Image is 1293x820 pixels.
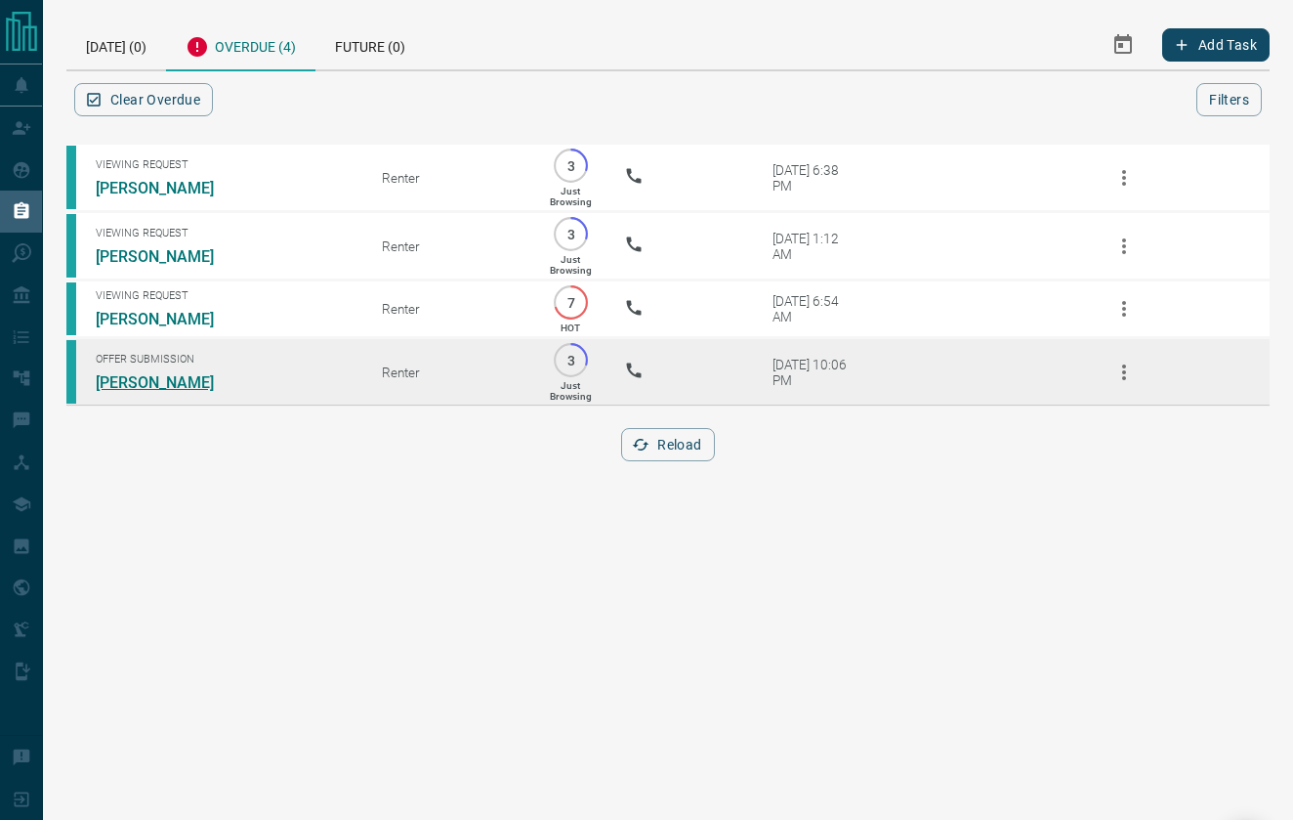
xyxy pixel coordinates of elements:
[382,170,517,186] div: Renter
[1196,83,1262,116] button: Filters
[66,146,76,209] div: condos.ca
[563,158,578,173] p: 3
[550,186,592,207] p: Just Browsing
[382,365,517,380] div: Renter
[772,231,855,262] div: [DATE] 1:12 AM
[66,340,76,404] div: condos.ca
[66,20,166,69] div: [DATE] (0)
[96,289,353,302] span: Viewing Request
[96,227,353,239] span: Viewing Request
[1162,28,1270,62] button: Add Task
[96,158,353,171] span: Viewing Request
[563,353,578,367] p: 3
[66,282,76,335] div: condos.ca
[772,357,855,388] div: [DATE] 10:06 PM
[382,238,517,254] div: Renter
[772,293,855,324] div: [DATE] 6:54 AM
[1100,22,1147,68] button: Select Date Range
[96,179,242,197] a: [PERSON_NAME]
[550,254,592,276] p: Just Browsing
[563,227,578,241] p: 3
[382,301,517,317] div: Renter
[166,20,315,71] div: Overdue (4)
[96,310,242,328] a: [PERSON_NAME]
[772,162,855,194] div: [DATE] 6:38 PM
[66,214,76,278] div: condos.ca
[621,428,714,461] button: Reload
[561,323,580,333] p: HOT
[96,353,353,366] span: Offer Submission
[550,380,592,402] p: Just Browsing
[74,83,213,116] button: Clear Overdue
[96,247,242,266] a: [PERSON_NAME]
[563,295,578,310] p: 7
[96,373,242,392] a: [PERSON_NAME]
[315,20,425,69] div: Future (0)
